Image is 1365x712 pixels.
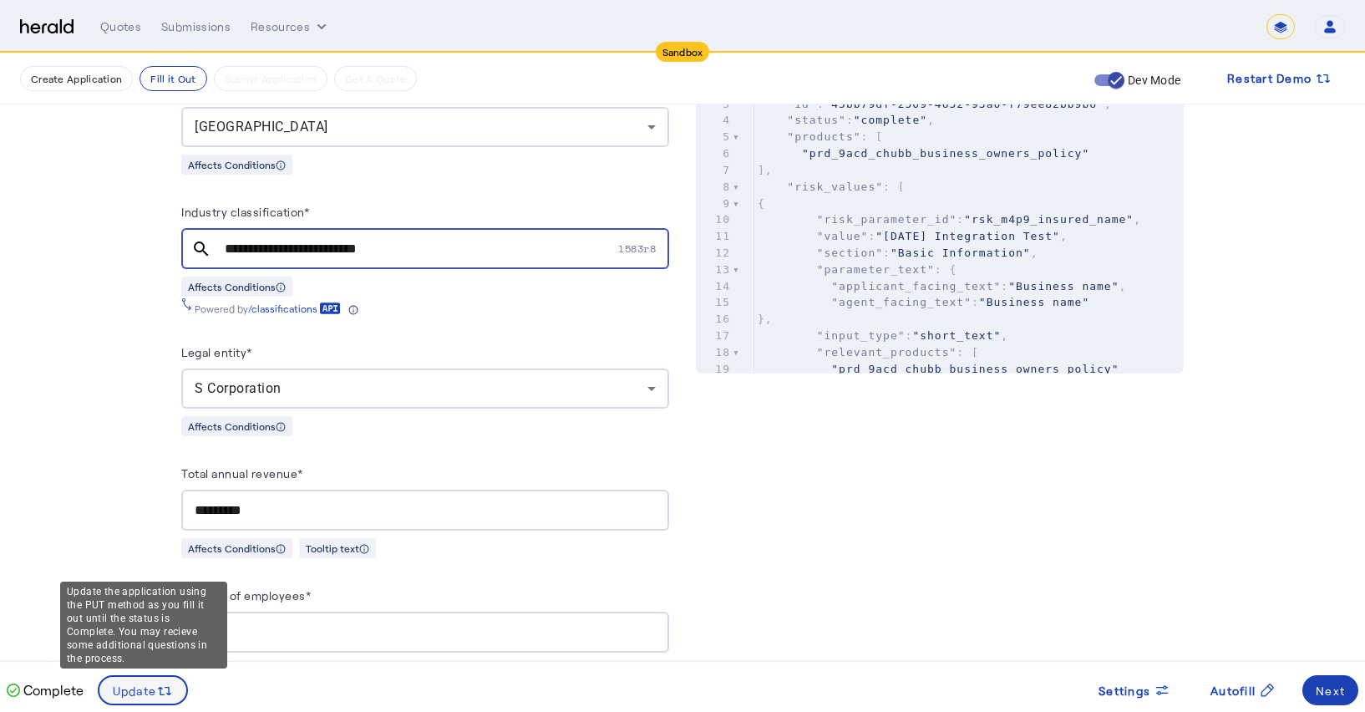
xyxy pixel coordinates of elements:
div: 4 [696,112,733,129]
div: 9 [696,196,733,212]
span: : , [758,280,1126,292]
span: "Business name" [1008,280,1119,292]
label: Legal entity* [181,345,252,359]
span: : [ [758,130,883,143]
span: "risk_parameter_id" [817,213,957,226]
span: "relevant_products" [817,346,957,359]
div: Affects Conditions [181,416,292,436]
div: Affects Conditions [181,277,292,297]
div: Update the application using the PUT method as you fill it out until the status is Complete. You ... [60,582,227,669]
span: S Corporation [195,380,282,396]
div: Tooltip text [299,538,376,558]
button: Fill it Out [140,66,206,91]
span: "products" [787,130,860,143]
span: : [ [758,346,979,359]
span: "section" [817,247,883,259]
div: 17 [696,328,733,344]
span: "rsk_m4p9_insured_name" [964,213,1134,226]
span: : [ [758,181,906,193]
span: : , [758,98,1112,110]
button: Next [1302,675,1358,705]
span: [GEOGRAPHIC_DATA] [195,119,328,135]
div: 14 [696,278,733,295]
span: "id" [787,98,816,110]
div: Sandbox [656,42,710,62]
span: Autofill [1210,682,1256,699]
span: : , [758,329,1008,342]
span: "applicant_facing_text" [831,280,1001,292]
div: 19 [696,361,733,378]
div: Quotes [100,18,141,35]
div: 8 [696,179,733,196]
span: : , [758,213,1141,226]
span: "status" [787,114,846,126]
span: Update [113,682,157,699]
button: Restart Demo [1214,64,1345,94]
span: "input_type" [817,329,906,342]
label: Number of employees* [181,588,311,603]
span: "risk_values" [787,181,883,193]
span: "complete" [854,114,927,126]
div: 5 [696,129,733,145]
div: 10 [696,211,733,228]
div: 6 [696,145,733,162]
p: Complete [20,680,84,700]
span: "value" [817,230,869,242]
button: Submit Application [214,66,327,91]
div: Submissions [161,18,231,35]
span: ], [758,164,773,176]
span: "parameter_text" [817,263,935,276]
span: { [758,197,765,210]
herald-code-block: Response [696,19,1184,340]
img: Herald Logo [20,19,74,35]
div: Powered by [195,302,358,315]
span: "short_text" [912,329,1001,342]
div: 16 [696,311,733,328]
span: Settings [1099,682,1150,699]
div: 13 [696,262,733,278]
span: "prd_9acd_chubb_business_owners_policy" [802,147,1089,160]
a: /classifications [248,302,341,315]
div: 12 [696,245,733,262]
label: Total annual revenue* [181,466,303,481]
button: Resources dropdown menu [251,18,330,35]
label: Dev Mode [1124,72,1180,89]
span: : { [758,263,957,276]
span: Restart Demo [1227,69,1312,89]
mat-icon: search [181,239,221,259]
span: }, [758,313,773,325]
div: 18 [696,344,733,361]
button: Create Application [20,66,133,91]
div: Affects Conditions [181,538,292,558]
span: "Business name" [979,296,1089,308]
span: "Basic Information" [891,247,1031,259]
button: Get A Quote [334,66,417,91]
span: "[DATE] Integration Test" [875,230,1060,242]
div: 11 [696,228,733,245]
button: Update [98,675,189,705]
label: Industry classification* [181,205,309,219]
span: "prd_9acd_chubb_business_owners_policy" [831,363,1119,375]
span: "45bb79df-2509-4652-93a0-f79ee82bb9b6" [824,98,1104,110]
div: 15 [696,294,733,311]
span: : , [758,114,935,126]
div: Affects Conditions [181,155,292,175]
div: Next [1316,682,1345,699]
span: : [758,296,1089,308]
span: l583r8 [618,242,669,256]
div: 7 [696,162,733,179]
button: Autofill [1197,675,1289,705]
span: "agent_facing_text" [831,296,972,308]
button: Settings [1085,675,1184,705]
span: : , [758,247,1038,259]
span: : , [758,230,1068,242]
